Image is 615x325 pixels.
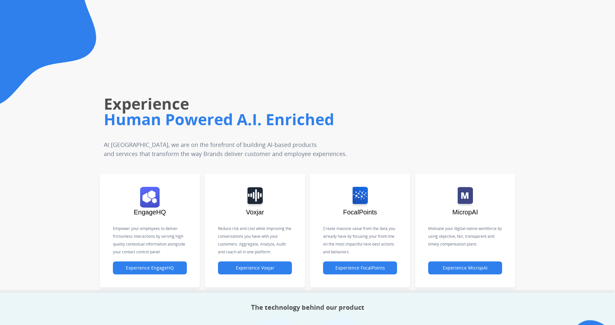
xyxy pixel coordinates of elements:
[218,261,292,274] button: Experience Voxjar
[104,93,434,114] h1: Experience
[353,187,368,208] img: logo
[458,187,473,208] img: logo
[104,140,393,158] p: At [GEOGRAPHIC_DATA], we are on the forefront of building AI-based products and services that tra...
[247,187,263,208] img: logo
[140,187,160,208] img: logo
[428,225,502,248] p: Motivate your digital-native workforce by using objective, fair, transparent and timely compensat...
[428,261,502,274] button: Experience MicropAI
[343,209,377,216] span: FocalPoints
[113,265,187,271] a: Experience EngageHQ
[452,209,478,216] span: MicropAI
[323,261,397,274] button: Experience FocalPoints
[246,209,264,216] span: Voxjar
[218,265,292,271] a: Experience Voxjar
[113,225,187,256] p: Empower your employees to deliver frictionless interactions by serving high quality contextual in...
[113,261,187,274] button: Experience EngageHQ
[251,303,364,312] h2: The technology behind our product
[134,209,166,216] span: EngageHQ
[104,109,434,130] h1: Human Powered A.I. Enriched
[218,225,292,256] p: Reduce risk and cost while improving the conversations you have with your customers. Aggregate, A...
[428,265,502,271] a: Experience MicropAI
[323,265,397,271] a: Experience FocalPoints
[323,225,397,256] p: Create massive value from the data you already have by focusing your front-line on the most impac...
